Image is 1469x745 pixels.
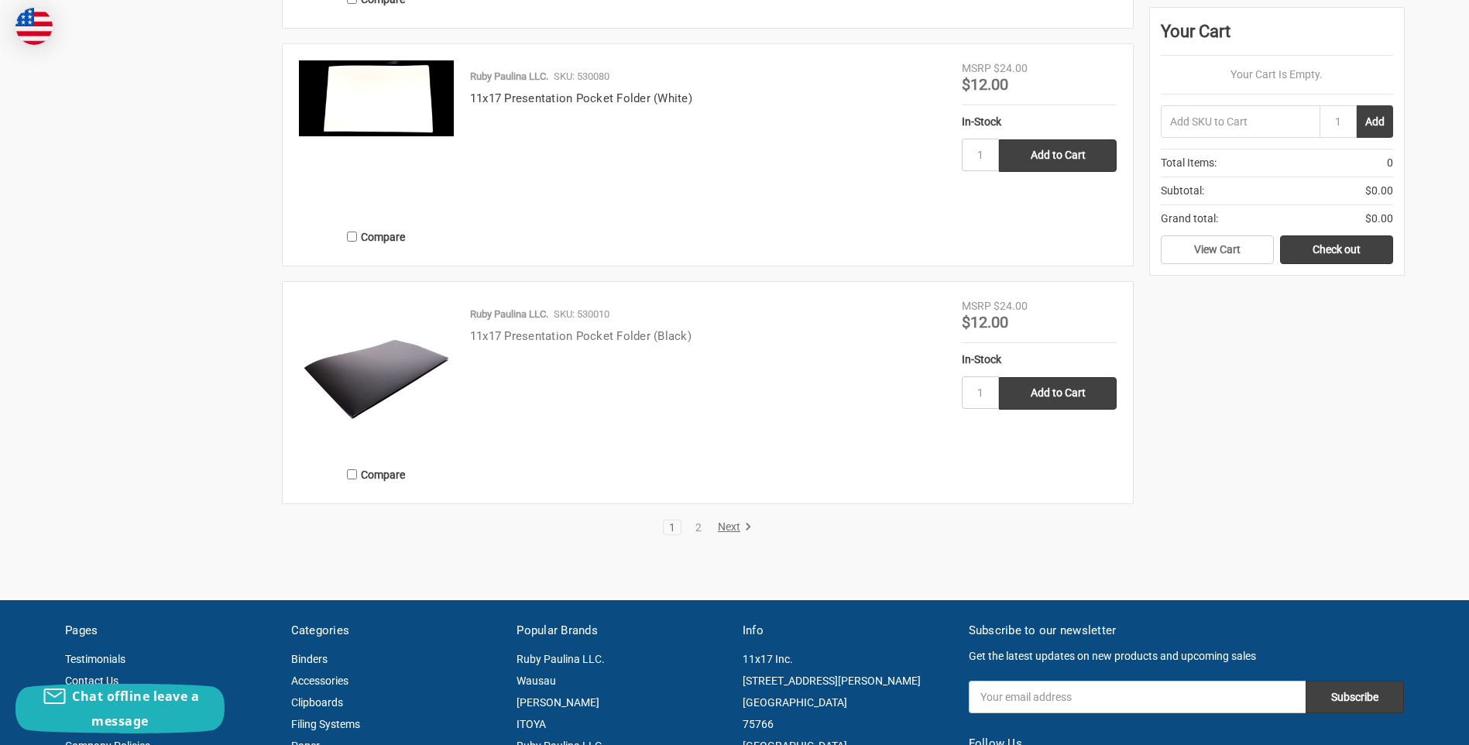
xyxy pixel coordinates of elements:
[962,298,991,314] div: MSRP
[999,139,1117,172] input: Add to Cart
[517,622,726,640] h5: Popular Brands
[1365,211,1393,227] span: $0.00
[517,653,605,665] a: Ruby Paulina LLC.
[994,62,1028,74] span: $24.00
[299,298,454,453] img: 11x17 Presentation Pocket Folder (Black)
[1161,19,1393,56] div: Your Cart
[470,69,548,84] p: Ruby Paulina LLC.
[962,313,1008,331] span: $12.00
[554,69,609,84] p: SKU: 530080
[470,307,548,322] p: Ruby Paulina LLC.
[65,622,275,640] h5: Pages
[969,622,1404,640] h5: Subscribe to our newsletter
[1357,105,1393,138] button: Add
[1161,211,1218,227] span: Grand total:
[999,377,1117,410] input: Add to Cart
[1161,105,1320,138] input: Add SKU to Cart
[1161,67,1393,83] p: Your Cart Is Empty.
[962,75,1008,94] span: $12.00
[690,522,707,533] a: 2
[65,653,125,665] a: Testimonials
[291,696,343,709] a: Clipboards
[1306,681,1404,713] input: Subscribe
[1341,703,1469,745] iframe: Google Customer Reviews
[15,684,225,733] button: Chat offline leave a message
[994,300,1028,312] span: $24.00
[347,469,357,479] input: Compare
[1161,235,1274,265] a: View Cart
[470,91,692,105] a: 11x17 Presentation Pocket Folder (White)
[291,675,348,687] a: Accessories
[291,653,328,665] a: Binders
[299,224,454,249] label: Compare
[1387,155,1393,171] span: 0
[1365,183,1393,199] span: $0.00
[517,696,599,709] a: [PERSON_NAME]
[962,352,1117,368] div: In-Stock
[517,718,546,730] a: ITOYA
[15,8,53,45] img: duty and tax information for United States
[664,522,681,533] a: 1
[712,520,752,534] a: Next
[1161,183,1204,199] span: Subtotal:
[299,60,454,215] a: 11x17 Presentation Pocket Folder (White)
[1161,155,1217,171] span: Total Items:
[962,114,1117,130] div: In-Stock
[291,622,501,640] h5: Categories
[962,60,991,77] div: MSRP
[969,681,1306,713] input: Your email address
[470,329,692,343] a: 11x17 Presentation Pocket Folder (Black)
[72,688,199,730] span: Chat offline leave a message
[347,232,357,242] input: Compare
[299,462,454,487] label: Compare
[291,718,360,730] a: Filing Systems
[517,675,556,687] a: Wausau
[65,675,118,687] a: Contact Us
[554,307,609,322] p: SKU: 530010
[299,60,454,136] img: 11x17 Presentation Pocket Folder (White)
[969,648,1404,664] p: Get the latest updates on new products and upcoming sales
[1280,235,1393,265] a: Check out
[743,622,952,640] h5: Info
